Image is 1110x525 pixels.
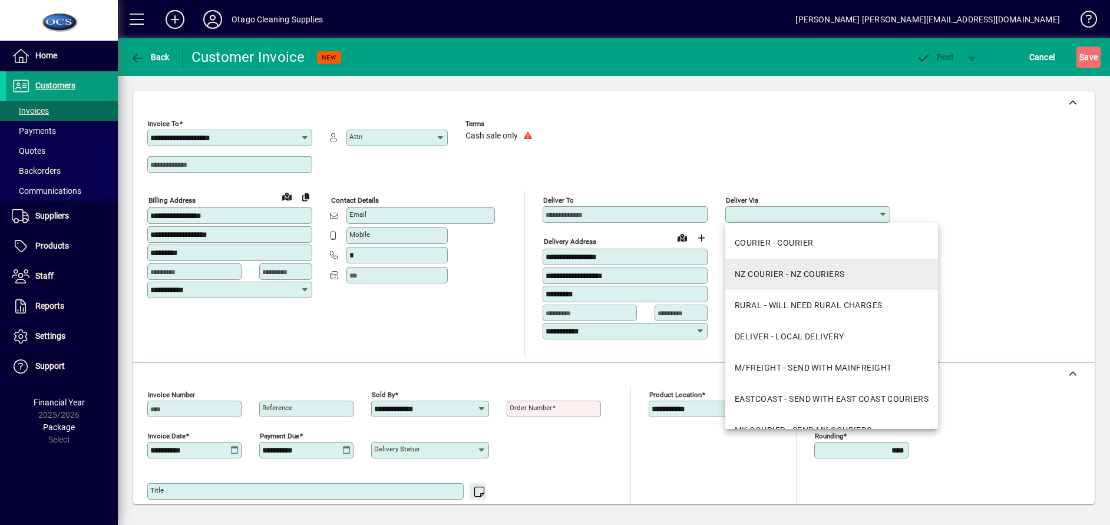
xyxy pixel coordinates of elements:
button: Add [156,9,194,30]
button: Choose address [692,229,711,247]
a: Reports [6,292,118,321]
button: Profile [194,9,232,30]
mat-option: DELIVER - LOCAL DELIVERY [725,321,938,352]
mat-label: Invoice To [148,120,179,128]
a: Suppliers [6,202,118,231]
a: View on map [673,228,692,247]
a: Support [6,352,118,381]
a: Products [6,232,118,261]
span: Home [35,51,57,60]
a: Backorders [6,161,118,181]
span: Settings [35,331,65,341]
a: View on map [277,187,296,206]
span: Financial Year [34,398,85,407]
div: Otago Cleaning Supplies [232,10,323,29]
mat-label: Title [150,486,164,494]
button: Back [127,47,173,68]
mat-label: Invoice number [148,391,195,399]
span: ave [1079,48,1098,67]
span: Terms [465,120,536,128]
span: Invoices [12,106,49,115]
a: Quotes [6,141,118,161]
span: Communications [12,186,81,196]
mat-option: RURAL - WILL NEED RURAL CHARGES [725,290,938,321]
span: Back [130,52,170,62]
div: COURIER - COURIER [735,237,813,249]
mat-label: Sold by [372,391,395,399]
app-page-header-button: Back [118,47,183,68]
mat-option: MK COURIER - SEND MK COURIERS [725,415,938,446]
span: ost [916,52,954,62]
span: Backorders [12,166,61,176]
mat-label: Order number [510,404,552,412]
span: Suppliers [35,211,69,220]
mat-label: Invoice date [148,432,186,440]
span: Products [35,241,69,250]
a: Payments [6,121,118,141]
div: M/FREIGHT - SEND WITH MAINFREIGHT [735,362,891,374]
div: EASTCOAST - SEND WITH EAST COAST COURIERS [735,393,929,405]
div: [PERSON_NAME] [PERSON_NAME][EMAIL_ADDRESS][DOMAIN_NAME] [795,10,1060,29]
a: Communications [6,181,118,201]
mat-option: COURIER - COURIER [725,227,938,259]
span: P [937,52,942,62]
mat-option: EASTCOAST - SEND WITH EAST COAST COURIERS [725,384,938,415]
mat-label: Reference [262,404,292,412]
a: Staff [6,262,118,291]
span: Reports [35,301,64,311]
mat-label: Attn [349,133,362,141]
div: DELIVER - LOCAL DELIVERY [735,331,844,343]
mat-label: Mobile [349,230,370,239]
button: Copy to Delivery address [296,187,315,206]
div: MK COURIER - SEND MK COURIERS [735,424,872,437]
div: Customer Invoice [191,48,305,67]
mat-label: Deliver To [543,196,574,204]
a: Invoices [6,101,118,121]
button: Post [910,47,960,68]
mat-label: Deliver via [726,196,758,204]
mat-label: Delivery status [374,445,419,453]
span: Support [35,361,65,371]
span: Payments [12,126,56,136]
mat-hint: Use 'Enter' to start a new line [387,500,480,513]
div: NZ COURIER - NZ COURIERS [735,268,845,280]
span: S [1079,52,1084,62]
span: NEW [322,54,336,61]
span: Quotes [12,146,45,156]
mat-label: Email [349,210,366,219]
mat-label: Product location [649,391,702,399]
a: Knowledge Base [1072,2,1095,41]
mat-label: Rounding [815,432,843,440]
mat-option: NZ COURIER - NZ COURIERS [725,259,938,290]
a: Settings [6,322,118,351]
mat-option: M/FREIGHT - SEND WITH MAINFREIGHT [725,352,938,384]
span: Cash sale only [465,131,518,141]
span: Customers [35,81,75,90]
span: Package [43,422,75,432]
button: Cancel [1026,47,1058,68]
span: Cancel [1029,48,1055,67]
button: Save [1076,47,1101,68]
span: Staff [35,271,54,280]
mat-label: Payment due [260,432,299,440]
a: Home [6,41,118,71]
div: RURAL - WILL NEED RURAL CHARGES [735,299,883,312]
